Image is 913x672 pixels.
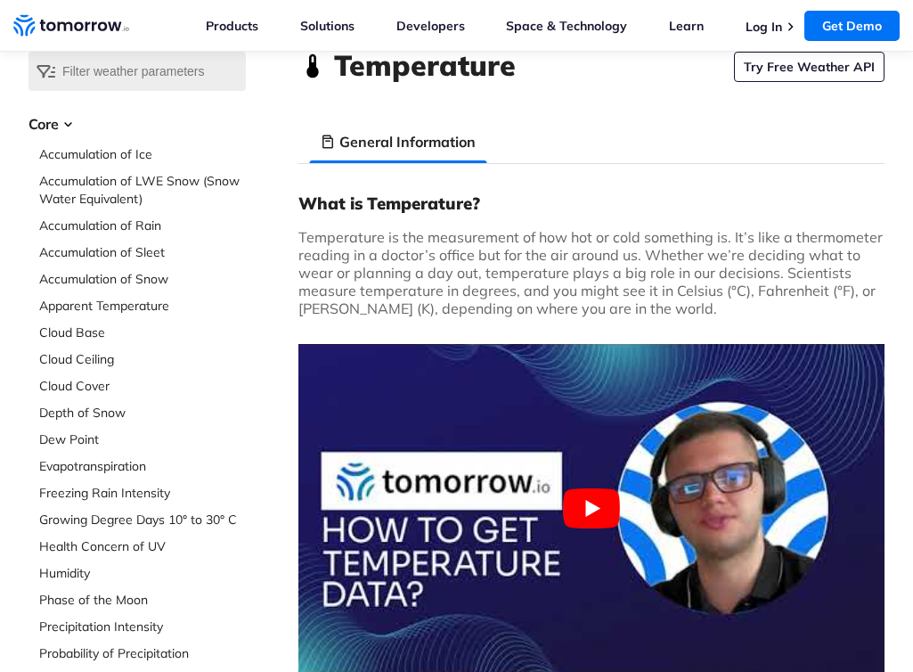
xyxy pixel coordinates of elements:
[298,193,884,214] h3: What is Temperature?
[29,52,246,91] input: Filter weather parameters
[396,18,465,34] a: Developers
[39,644,246,662] a: Probability of Precipitation
[39,243,246,261] a: Accumulation of Sleet
[39,564,246,582] a: Humidity
[39,404,246,422] a: Depth of Snow
[746,19,782,35] a: Log In
[39,618,246,635] a: Precipitation Intensity
[39,270,246,288] a: Accumulation of Snow
[339,131,476,152] h3: General Information
[300,18,355,34] a: Solutions
[39,377,246,395] a: Cloud Cover
[734,52,884,82] a: Try Free Weather API
[39,172,246,208] a: Accumulation of LWE Snow (Snow Water Equivalent)
[39,297,246,315] a: Apparent Temperature
[39,350,246,368] a: Cloud Ceiling
[506,18,627,34] a: Space & Technology
[29,113,246,135] h3: Core
[39,537,246,555] a: Health Concern of UV
[39,145,246,163] a: Accumulation of Ice
[39,217,246,234] a: Accumulation of Rain
[39,484,246,502] a: Freezing Rain Intensity
[206,18,258,34] a: Products
[39,324,246,341] a: Cloud Base
[39,511,246,529] a: Growing Degree Days 10° to 30° C
[804,11,900,41] a: Get Demo
[309,120,486,163] li: General Information
[669,18,704,34] a: Learn
[298,228,884,317] p: Temperature is the measurement of how hot or cold something is. It’s like a thermometer reading i...
[39,591,246,609] a: Phase of the Moon
[13,12,129,39] a: Home link
[39,457,246,475] a: Evapotranspiration
[39,430,246,448] a: Dew Point
[334,45,516,85] h1: Temperature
